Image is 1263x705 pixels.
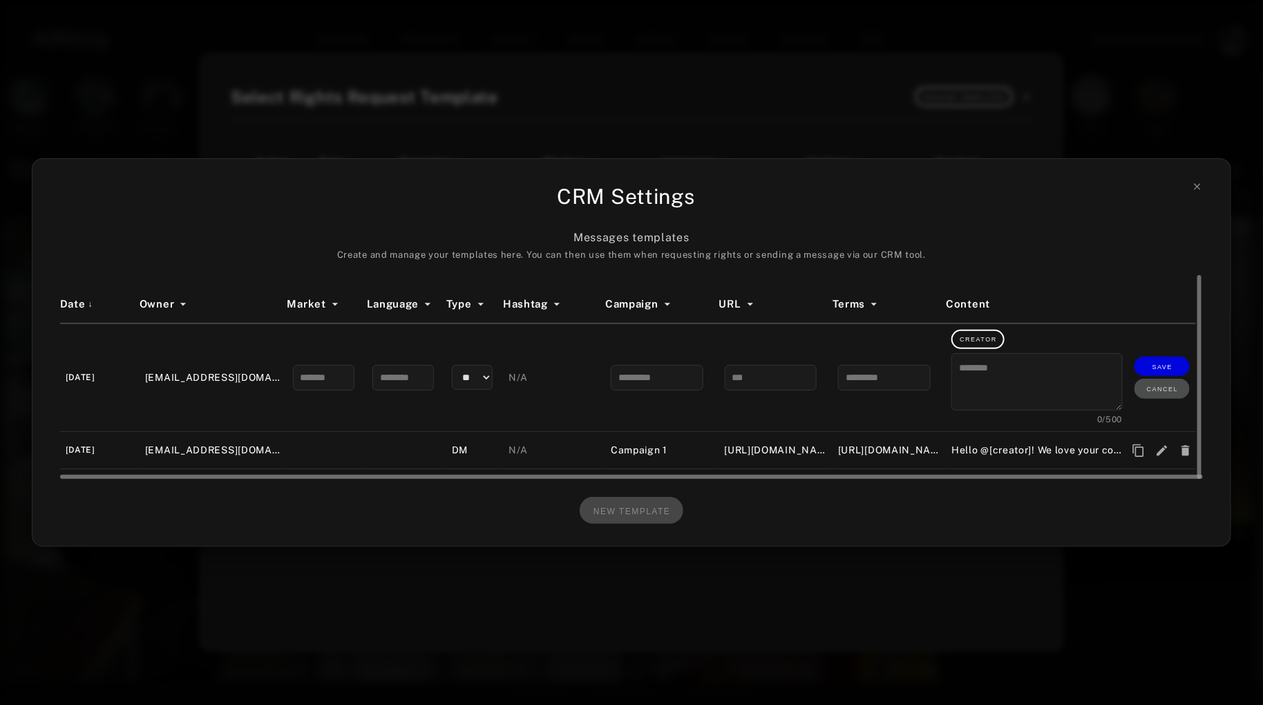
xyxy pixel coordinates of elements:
[1097,413,1123,426] div: 0 / 500
[60,323,140,432] td: [DATE]
[509,372,528,383] span: N/A
[509,444,528,455] span: N/A
[60,297,140,312] div: Date
[140,323,287,432] td: [EMAIL_ADDRESS][DOMAIN_NAME]
[1177,440,1194,460] span: Delete
[1130,440,1147,460] span: Copy
[60,181,1193,212] div: CRM Settings
[337,250,926,260] span: Create and manage your templates here. You can then use them when requesting rights or sending a ...
[367,297,446,312] div: Language
[1147,386,1179,393] span: Cancel
[446,431,503,469] td: DM
[60,229,1204,263] div: Messages templates
[605,297,719,312] div: Campaign
[833,431,946,469] td: [URL][DOMAIN_NAME]
[605,431,719,469] td: Campaign 1
[1134,379,1190,398] button: Cancel
[287,297,367,312] div: Market
[1194,639,1263,705] iframe: Chat Widget
[719,297,833,312] div: URL
[951,443,1122,458] span: Hello @[creator]! We love your content and would love collaborate with you. Have a look at our we...
[60,431,140,469] td: [DATE]
[1152,364,1172,370] span: Save
[951,330,1004,349] button: Creator
[140,297,287,312] div: Owner
[1154,440,1170,460] span: Edit
[88,298,93,310] span: ↓
[1134,357,1190,376] button: Save
[833,297,946,312] div: Terms
[960,336,997,343] span: Creator
[446,297,503,312] div: Type
[503,297,605,312] div: Hashtag
[719,431,833,469] td: [URL][DOMAIN_NAME]
[946,286,1128,323] th: Content
[140,431,287,469] td: [EMAIL_ADDRESS][DOMAIN_NAME]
